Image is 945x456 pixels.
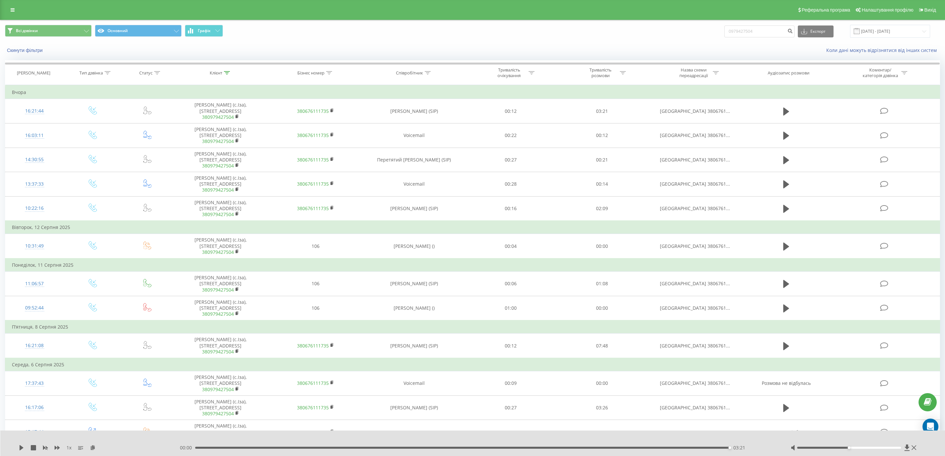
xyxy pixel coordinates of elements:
div: Тип дзвінка [79,70,103,76]
td: 00:00 [556,296,648,320]
td: 00:04 [465,234,556,258]
a: 380676111735 [297,429,329,435]
span: [GEOGRAPHIC_DATA] 3806761... [660,132,730,138]
span: Розмова не відбулась [762,429,811,435]
td: 106 [268,296,363,320]
a: 380979427504 [202,287,234,293]
td: 00:16 [465,196,556,221]
td: 00:00 [556,371,648,396]
a: 380676111735 [297,205,329,211]
span: Всі дзвінки [16,28,38,33]
span: [GEOGRAPHIC_DATA] 3806761... [660,108,730,114]
button: Всі дзвінки [5,25,92,37]
td: 00:12 [465,334,556,358]
td: 03:26 [556,395,648,420]
a: 380676111735 [297,108,329,114]
td: 07:48 [556,334,648,358]
span: Розмова не відбулась [762,380,811,386]
td: 00:09 [465,371,556,396]
td: [PERSON_NAME] (SIP) [363,99,465,123]
td: [PERSON_NAME] (SIP) [363,395,465,420]
div: 09:52:44 [12,301,57,314]
a: 380676111735 [297,157,329,163]
td: [PERSON_NAME] (с.Іза), [STREET_ADDRESS] [173,234,268,258]
a: Коли дані можуть відрізнятися вiд інших систем [826,47,940,53]
div: 10:22:16 [12,202,57,215]
td: [PERSON_NAME] (SIP) [363,420,465,444]
td: Вчора [5,86,940,99]
td: 00:12 [556,123,648,148]
td: [PERSON_NAME] (с.Іза), [STREET_ADDRESS] [173,148,268,172]
span: Графік [198,28,211,33]
div: Співробітник [396,70,423,76]
td: [PERSON_NAME] (с.Іза), [STREET_ADDRESS] [173,196,268,221]
div: Статус [139,70,152,76]
td: [PERSON_NAME] (с.Іза), [STREET_ADDRESS] [173,334,268,358]
input: Пошук за номером [724,25,795,37]
a: 380979427504 [202,348,234,355]
span: [GEOGRAPHIC_DATA] 3806761... [660,280,730,287]
td: Середа, 6 Серпня 2025 [5,358,940,371]
td: [PERSON_NAME] (с.Іза), [STREET_ADDRESS] [173,371,268,396]
td: 00:22 [465,123,556,148]
span: Вихід [924,7,936,13]
span: 00:00 [180,444,195,451]
div: Бізнес номер [297,70,324,76]
div: 13:37:33 [12,178,57,191]
td: 00:21 [556,148,648,172]
td: [PERSON_NAME] (с.Іза), [STREET_ADDRESS] [173,420,268,444]
div: 16:21:08 [12,339,57,352]
a: 380979427504 [202,311,234,317]
a: 380979427504 [202,138,234,144]
td: 00:00 [556,420,648,444]
td: [PERSON_NAME] (с.Іза), [STREET_ADDRESS] [173,296,268,320]
td: Понеділок, 11 Серпня 2025 [5,258,940,272]
td: [PERSON_NAME] (с.Іза), [STREET_ADDRESS] [173,395,268,420]
td: [PERSON_NAME] (с.Іза), [STREET_ADDRESS] [173,123,268,148]
div: 16:17:06 [12,401,57,414]
td: Voicemail [363,123,465,148]
span: Реферальна програма [802,7,850,13]
button: Скинути фільтри [5,47,46,53]
a: 380979427504 [202,162,234,169]
td: [PERSON_NAME] (SIP) [363,272,465,296]
button: Основний [95,25,182,37]
div: 16:21:44 [12,105,57,117]
td: 03:21 [556,99,648,123]
div: 14:30:55 [12,153,57,166]
div: [PERSON_NAME] [17,70,50,76]
td: 00:14 [556,172,648,197]
a: 380979427504 [202,187,234,193]
div: 15:17:44 [12,426,57,438]
div: Тривалість очікування [492,67,527,78]
td: 01:00 [465,296,556,320]
a: 380676111735 [297,181,329,187]
div: Accessibility label [729,446,731,449]
div: 11:06:57 [12,277,57,290]
td: [PERSON_NAME] (с.Іза), [STREET_ADDRESS] [173,272,268,296]
span: 03:21 [733,444,745,451]
a: 380676111735 [297,132,329,138]
td: 00:00 [556,234,648,258]
td: Вівторок, 12 Серпня 2025 [5,221,940,234]
span: [GEOGRAPHIC_DATA] 3806761... [660,342,730,349]
div: Open Intercom Messenger [923,419,938,434]
td: 00:27 [465,395,556,420]
div: Аудіозапис розмови [768,70,809,76]
td: 106 [268,272,363,296]
td: [PERSON_NAME] (с.Іза), [STREET_ADDRESS] [173,99,268,123]
a: 380676111735 [297,342,329,349]
a: 380979427504 [202,410,234,417]
td: [PERSON_NAME] (SIP) [363,334,465,358]
td: 02:09 [556,196,648,221]
td: Voicemail [363,371,465,396]
td: 01:08 [556,272,648,296]
div: Клієнт [210,70,222,76]
span: 1 x [66,444,71,451]
a: 380979427504 [202,386,234,392]
span: [GEOGRAPHIC_DATA] 3806761... [660,305,730,311]
div: Тривалість розмови [583,67,618,78]
div: Коментар/категорія дзвінка [861,67,900,78]
td: Перетятий [PERSON_NAME] (SIP) [363,148,465,172]
td: [PERSON_NAME] (с.Іза), [STREET_ADDRESS] [173,172,268,197]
